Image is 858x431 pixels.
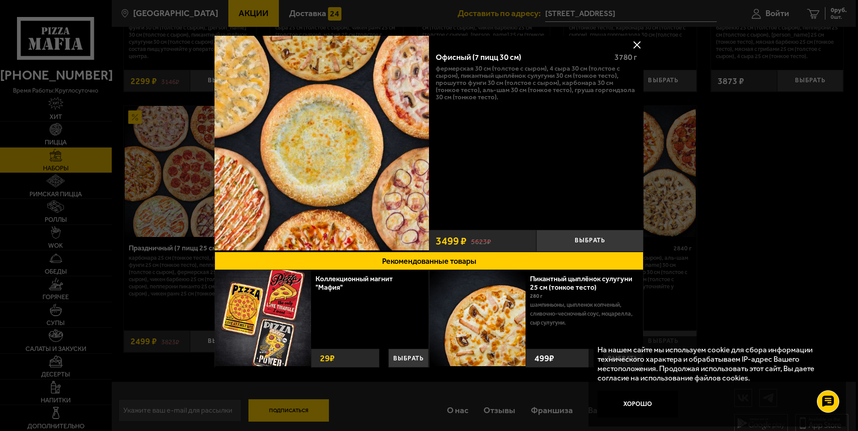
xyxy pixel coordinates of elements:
strong: 29 ₽ [318,349,337,367]
span: 280 г [530,293,543,299]
p: шампиньоны, цыпленок копченый, сливочно-чесночный соус, моцарелла, сыр сулугуни. [530,300,636,327]
p: На нашем сайте мы используем cookie для сбора информации технического характера и обрабатываем IP... [597,345,832,382]
div: Офисный (7 пицц 30 см) [436,53,607,63]
a: Пикантный цыплёнок сулугуни 25 см (тонкое тесто) [530,275,632,292]
img: Офисный (7 пицц 30 см) [214,36,429,250]
p: Фермерская 30 см (толстое с сыром), 4 сыра 30 см (толстое с сыром), Пикантный цыплёнок сулугуни 3... [436,65,637,101]
strong: 499 ₽ [532,349,556,367]
button: Хорошо [597,391,678,418]
span: 3780 г [614,52,637,62]
a: Офисный (7 пицц 30 см) [214,36,429,252]
button: Рекомендованные товары [214,252,643,270]
button: Выбрать [536,230,643,252]
button: Выбрать [388,349,429,368]
a: Коллекционный магнит "Мафия" [315,275,393,292]
span: 3499 ₽ [436,236,467,246]
s: 5623 ₽ [471,236,491,245]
